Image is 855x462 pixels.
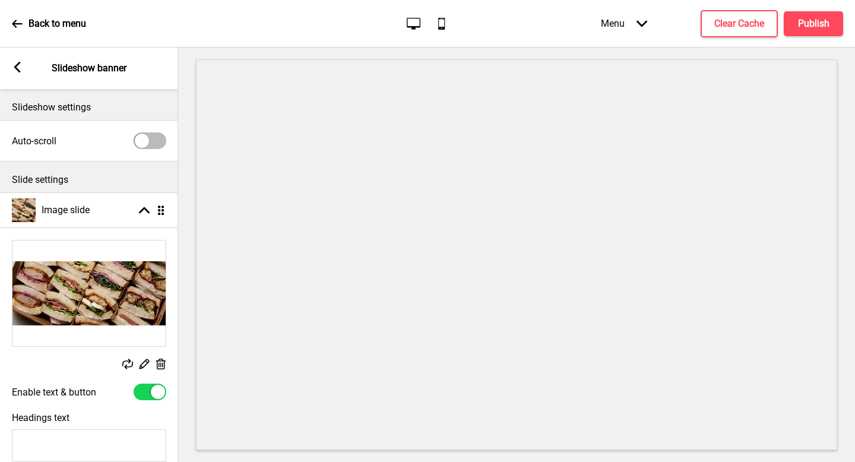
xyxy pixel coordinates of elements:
button: Clear Cache [701,10,778,37]
a: Back to menu [12,8,86,40]
p: Slide settings [12,173,166,186]
label: Enable text & button [12,387,96,398]
div: Menu [589,6,659,41]
button: Publish [784,11,843,36]
p: Slideshow banner [52,62,126,75]
label: Auto-scroll [12,135,56,147]
p: Slideshow settings [12,101,166,114]
h4: Clear Cache [714,17,764,30]
h4: Publish [798,17,829,30]
p: Back to menu [28,17,86,30]
h4: Image slide [42,204,90,217]
label: Headings text [12,412,69,423]
img: Image [12,241,166,346]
